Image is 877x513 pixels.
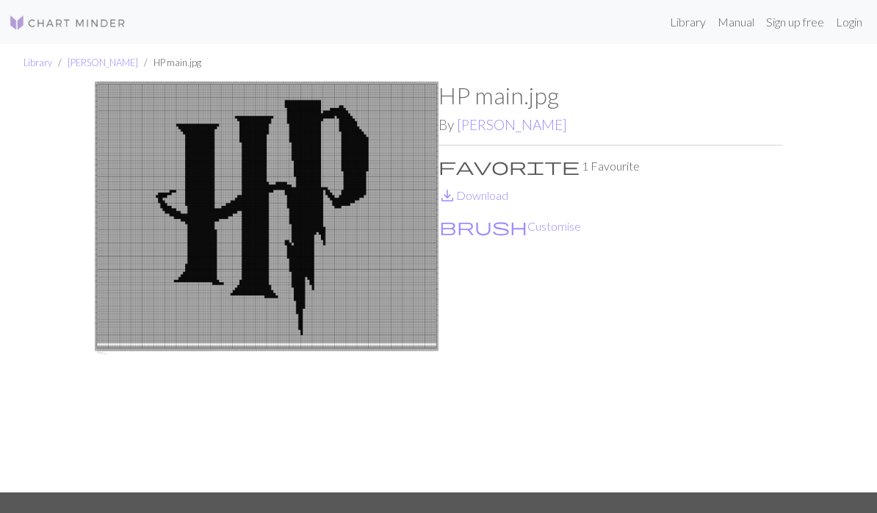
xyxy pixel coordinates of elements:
p: 1 Favourite [438,157,782,175]
li: HP main.jpg [138,56,201,70]
span: save_alt [438,185,456,206]
span: brush [439,216,527,237]
i: Download [438,187,456,204]
a: [PERSON_NAME] [457,116,567,133]
a: Sign up free [760,7,830,37]
img: HP main.jpg [95,82,438,492]
a: Manual [712,7,760,37]
a: Library [24,57,52,68]
a: [PERSON_NAME] [68,57,138,68]
a: Login [830,7,868,37]
span: favorite [438,156,580,176]
i: Favourite [438,157,580,175]
button: CustomiseCustomise [438,217,582,236]
h2: By [438,116,782,133]
a: DownloadDownload [438,188,508,202]
img: Logo [9,14,126,32]
a: Library [664,7,712,37]
h1: HP main.jpg [438,82,782,110]
i: Customise [439,218,527,235]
